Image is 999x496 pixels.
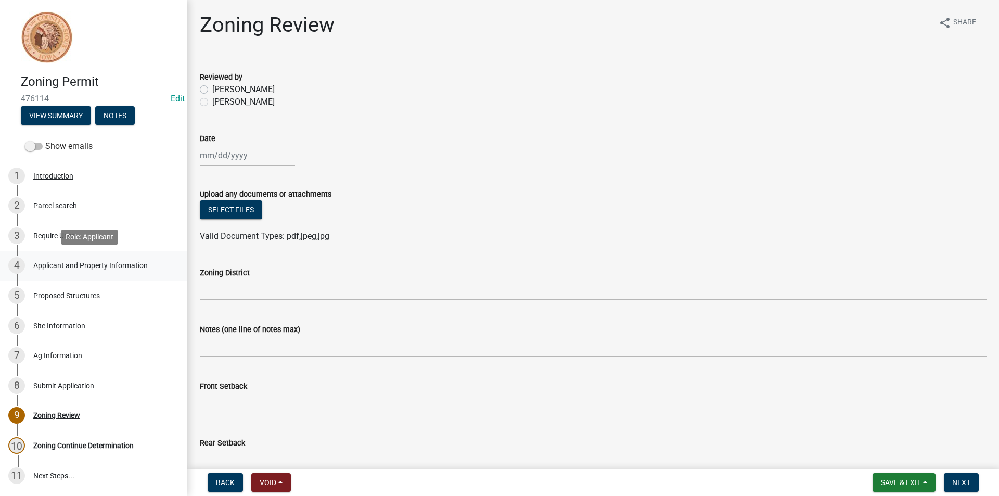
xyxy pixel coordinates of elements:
div: 7 [8,347,25,364]
div: Ag Information [33,352,82,359]
div: 3 [8,227,25,244]
div: 2 [8,197,25,214]
span: Share [953,17,976,29]
div: Require User [33,232,74,239]
wm-modal-confirm: Notes [95,112,135,120]
div: 5 [8,287,25,304]
label: Date [200,135,215,143]
button: Notes [95,106,135,125]
label: Front Setback [200,383,247,390]
div: Proposed Structures [33,292,100,299]
label: [PERSON_NAME] [212,83,275,96]
div: 11 [8,467,25,484]
div: 9 [8,407,25,424]
div: 8 [8,377,25,394]
div: Zoning Continue Determination [33,442,134,449]
wm-modal-confirm: Edit Application Number [171,94,185,104]
div: Zoning Review [33,412,80,419]
div: Applicant and Property Information [33,262,148,269]
img: Sioux County, Iowa [21,11,73,63]
button: Void [251,473,291,492]
span: Next [952,478,970,487]
label: Rear Setback [200,440,245,447]
span: Void [260,478,276,487]
button: Save & Exit [873,473,936,492]
i: share [939,17,951,29]
div: 10 [8,437,25,454]
button: Select files [200,200,262,219]
label: Upload any documents or attachments [200,191,331,198]
div: 4 [8,257,25,274]
span: Back [216,478,235,487]
div: Introduction [33,172,73,180]
wm-modal-confirm: Summary [21,112,91,120]
label: Zoning District [200,270,250,277]
h1: Zoning Review [200,12,335,37]
input: mm/dd/yyyy [200,145,295,166]
a: Edit [171,94,185,104]
label: Reviewed by [200,74,242,81]
button: Next [944,473,979,492]
span: 476114 [21,94,166,104]
button: View Summary [21,106,91,125]
h4: Zoning Permit [21,74,179,90]
span: Valid Document Types: pdf,jpeg,jpg [200,231,329,241]
label: Show emails [25,140,93,152]
label: Notes (one line of notes max) [200,326,300,334]
div: Role: Applicant [61,230,118,245]
button: Back [208,473,243,492]
span: Save & Exit [881,478,921,487]
div: Site Information [33,322,85,329]
div: 6 [8,317,25,334]
label: [PERSON_NAME] [212,96,275,108]
div: Parcel search [33,202,77,209]
button: shareShare [930,12,984,33]
div: Submit Application [33,382,94,389]
div: 1 [8,168,25,184]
